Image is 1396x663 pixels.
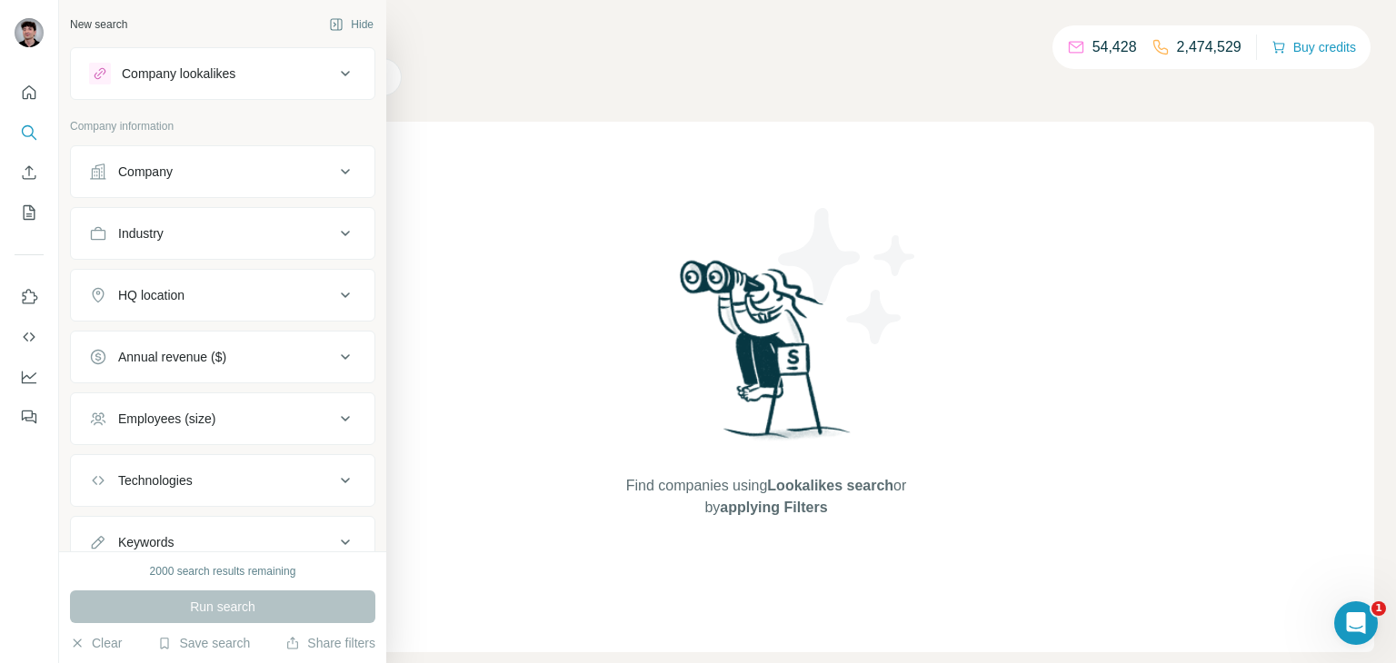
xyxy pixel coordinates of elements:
div: Employees (size) [118,410,215,428]
div: 2000 search results remaining [150,563,296,579]
div: Technologies [118,471,193,490]
button: My lists [15,196,44,229]
div: Annual revenue ($) [118,348,226,366]
span: applying Filters [720,500,827,515]
h4: Search [158,22,1374,47]
p: 2,474,529 [1177,36,1241,58]
iframe: Intercom live chat [1334,601,1378,645]
button: Dashboard [15,361,44,393]
button: Annual revenue ($) [71,335,374,379]
button: Save search [157,634,250,652]
div: New search [70,16,127,33]
span: Find companies using or by [621,475,912,519]
button: Clear [70,634,122,652]
img: Surfe Illustration - Stars [766,194,930,358]
div: Company [118,163,173,181]
button: Company [71,150,374,193]
button: Buy credits [1271,35,1356,60]
button: Enrich CSV [15,156,44,189]
button: Share filters [285,634,375,652]
button: HQ location [71,273,374,317]
div: Company lookalikes [122,64,235,83]
p: Company information [70,118,375,134]
button: Company lookalikes [71,52,374,95]
button: Employees (size) [71,397,374,440]
div: Industry [118,224,164,242]
button: Use Surfe API [15,321,44,353]
img: Avatar [15,18,44,47]
div: HQ location [118,286,184,304]
button: Quick start [15,76,44,109]
span: Lookalikes search [767,478,893,493]
p: 54,428 [1092,36,1137,58]
button: Use Surfe on LinkedIn [15,281,44,313]
span: 1 [1371,601,1386,616]
button: Hide [316,11,386,38]
button: Keywords [71,520,374,564]
button: Search [15,116,44,149]
div: Keywords [118,533,174,551]
img: Surfe Illustration - Woman searching with binoculars [672,255,861,458]
button: Industry [71,212,374,255]
button: Feedback [15,401,44,433]
button: Technologies [71,459,374,502]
